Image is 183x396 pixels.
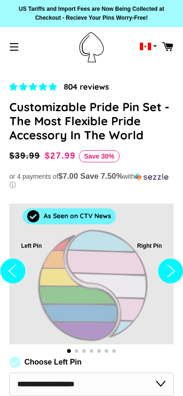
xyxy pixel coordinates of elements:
[9,204,174,344] div: 1 / 7
[45,151,76,160] span: $27.99
[9,100,174,142] h1: Customizable Pride Pin Set - The Most Flexible Pride Accessory In The World
[64,82,109,91] span: 804 reviews
[9,172,174,190] div: or 4 payments of$7.00 Save 7.50%withSezzle Click to learn more about Sezzle
[9,151,40,160] span: $39.99
[9,83,59,91] span: 4.83 stars
[9,172,174,190] div: or 4 payments of with
[24,358,82,366] label: Choose Left Pin
[79,32,104,62] img: Pin-Ace
[135,173,168,181] img: Sezzle
[158,190,183,357] button: Next slide
[58,172,123,181] span: $7.00 Save 7.50%
[79,150,120,162] span: Save 30%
